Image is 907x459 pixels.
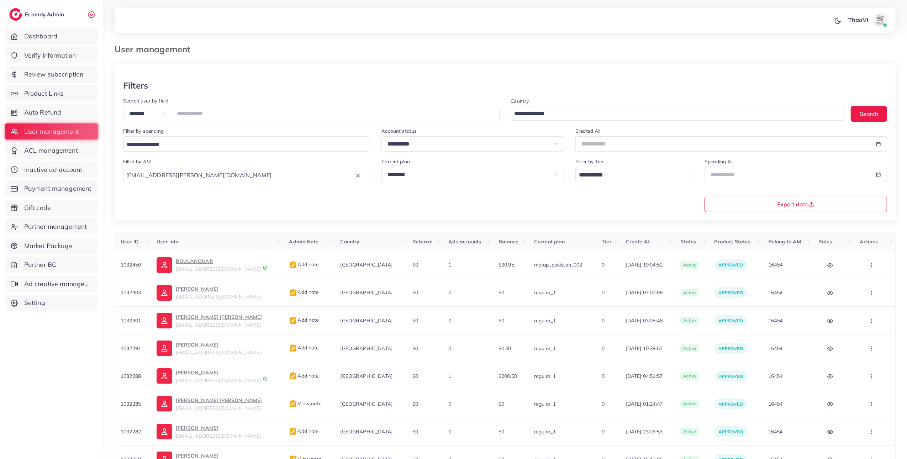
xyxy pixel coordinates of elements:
span: User ID [121,238,139,245]
span: 1 [448,373,451,379]
span: 0 [602,428,605,435]
a: BOULANOUAR[EMAIL_ADDRESS][DOMAIN_NAME] [157,257,278,273]
span: [GEOGRAPHIC_DATA] [341,289,393,296]
span: 16454 [768,289,783,296]
span: 1032303 [121,289,141,296]
label: Filter by Tier [575,158,603,165]
span: Export data [777,201,814,207]
span: Market Package [24,241,73,250]
a: Ad creative management [5,276,98,292]
span: Partner management [24,222,87,231]
img: ic-user-info.36bf1079.svg [157,341,172,356]
span: [DATE] 04:51:57 [626,373,669,380]
span: Ads accounts [448,238,481,245]
label: Filter by AM [123,158,151,165]
span: $0 [412,262,418,268]
div: Search for option [123,136,370,152]
span: approved [719,429,743,434]
span: Admin Note [289,238,318,245]
a: [PERSON_NAME][EMAIL_ADDRESS][DOMAIN_NAME] [157,341,278,356]
a: ThaoViavatar [844,13,890,27]
p: [PERSON_NAME] [PERSON_NAME] [176,396,262,405]
span: active [680,400,699,408]
span: Review subscription [24,70,84,79]
span: [EMAIL_ADDRESS][DOMAIN_NAME] [176,433,261,439]
label: Search user by field [123,97,168,104]
span: [DATE] 23:26:53 [626,428,669,435]
span: Country [341,238,360,245]
span: View note [289,400,321,407]
span: 16454 [768,428,783,435]
span: 0 [602,373,605,379]
span: Product Status [714,238,750,245]
span: Current plan [534,238,565,245]
span: [GEOGRAPHIC_DATA] [341,262,393,268]
span: regular_1 [534,317,556,324]
span: Payment management [24,184,91,193]
span: regular_1 [534,428,556,435]
span: 0 [602,262,605,268]
a: [PERSON_NAME][EMAIL_ADDRESS][DOMAIN_NAME] [157,368,278,384]
span: 1032285 [121,401,141,407]
span: Setting [24,298,45,307]
span: [EMAIL_ADDRESS][DOMAIN_NAME] [176,294,261,300]
span: Add note [289,289,319,295]
input: Search for option [576,170,684,181]
span: active [680,261,699,269]
span: $0 [499,401,504,407]
span: Tier [602,238,612,245]
span: Auto Refund [24,108,62,117]
img: admin_note.cdd0b510.svg [289,316,297,325]
span: [EMAIL_ADDRESS][PERSON_NAME][DOMAIN_NAME] [125,170,273,181]
span: regular_1 [534,401,556,407]
span: $0 [412,373,418,379]
span: [GEOGRAPHIC_DATA] [341,317,393,324]
h2: Ecomdy Admin [25,11,66,18]
span: [GEOGRAPHIC_DATA] [341,373,393,379]
span: regular_1 [534,373,556,379]
span: Referral [412,238,433,245]
span: Add note [289,428,319,434]
img: ic-user-info.36bf1079.svg [157,257,172,273]
span: $0 [499,289,504,296]
span: $200.50 [499,373,517,379]
span: Partner BC [24,260,57,269]
span: 1032450 [121,262,141,268]
a: [PERSON_NAME] [PERSON_NAME][EMAIL_ADDRESS][DOMAIN_NAME] [157,313,278,328]
a: Partner BC [5,257,98,273]
span: Status [680,238,696,245]
span: $0 [499,428,504,435]
span: User management [24,127,79,136]
h3: User management [115,44,196,54]
a: Review subscription [5,66,98,83]
span: [EMAIL_ADDRESS][DOMAIN_NAME] [176,349,261,356]
input: Search for option [124,139,361,150]
span: Ad creative management [24,279,93,289]
button: Search [851,106,887,121]
span: [DATE] 10:39:57 [626,345,669,352]
a: Dashboard [5,28,98,44]
p: [PERSON_NAME] [176,368,261,377]
a: Market Package [5,238,98,254]
span: 1032282 [121,428,141,435]
span: Verify information [24,51,76,60]
p: BOULANOUAR [176,257,261,265]
span: 1032288 [121,373,141,379]
span: Add note [289,317,319,323]
img: ic-user-info.36bf1079.svg [157,313,172,328]
a: Verify information [5,47,98,64]
span: 0 [602,345,605,352]
h3: Filters [123,80,148,91]
span: approved [719,290,743,295]
a: Auto Refund [5,104,98,121]
span: Belong to AM [768,238,801,245]
span: active [680,317,699,325]
span: [GEOGRAPHIC_DATA] [341,345,393,352]
span: 16454 [768,401,783,407]
span: $0 [412,428,418,435]
img: admin_note.cdd0b510.svg [289,372,297,380]
input: Search for option [274,170,355,181]
input: Search for option [512,108,836,119]
span: [DATE] 03:05:46 [626,317,669,324]
span: [EMAIL_ADDRESS][DOMAIN_NAME] [176,322,261,328]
